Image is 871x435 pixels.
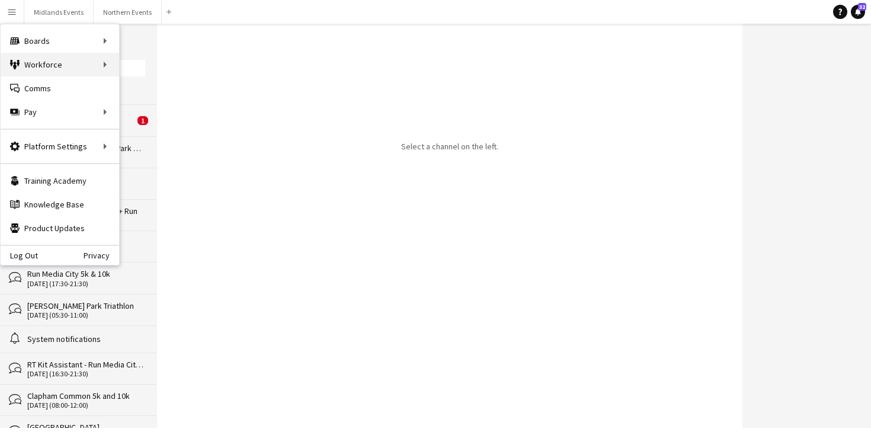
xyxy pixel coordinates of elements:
[27,334,145,344] div: System notifications
[27,359,145,370] div: RT Kit Assistant - Run Media City 5k & 10k
[858,3,866,11] span: 32
[27,311,145,319] div: [DATE] (05:30-11:00)
[1,53,119,76] div: Workforce
[851,5,865,19] a: 32
[27,422,145,433] div: [GEOGRAPHIC_DATA]
[27,280,145,288] div: [DATE] (17:30-21:30)
[137,116,148,125] span: 1
[1,251,38,260] a: Log Out
[27,391,145,401] div: Clapham Common 5k and 10k
[1,169,119,193] a: Training Academy
[1,100,119,124] div: Pay
[1,193,119,216] a: Knowledge Base
[1,135,119,158] div: Platform Settings
[27,370,145,378] div: [DATE] (16:30-21:30)
[27,268,145,279] div: Run Media City 5k & 10k
[94,1,162,24] button: Northern Events
[27,300,145,311] div: [PERSON_NAME] Park Triathlon
[1,76,119,100] a: Comms
[27,401,145,410] div: [DATE] (08:00-12:00)
[84,251,119,260] a: Privacy
[1,216,119,240] a: Product Updates
[401,141,498,152] p: Select a channel on the left.
[24,1,94,24] button: Midlands Events
[1,29,119,53] div: Boards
